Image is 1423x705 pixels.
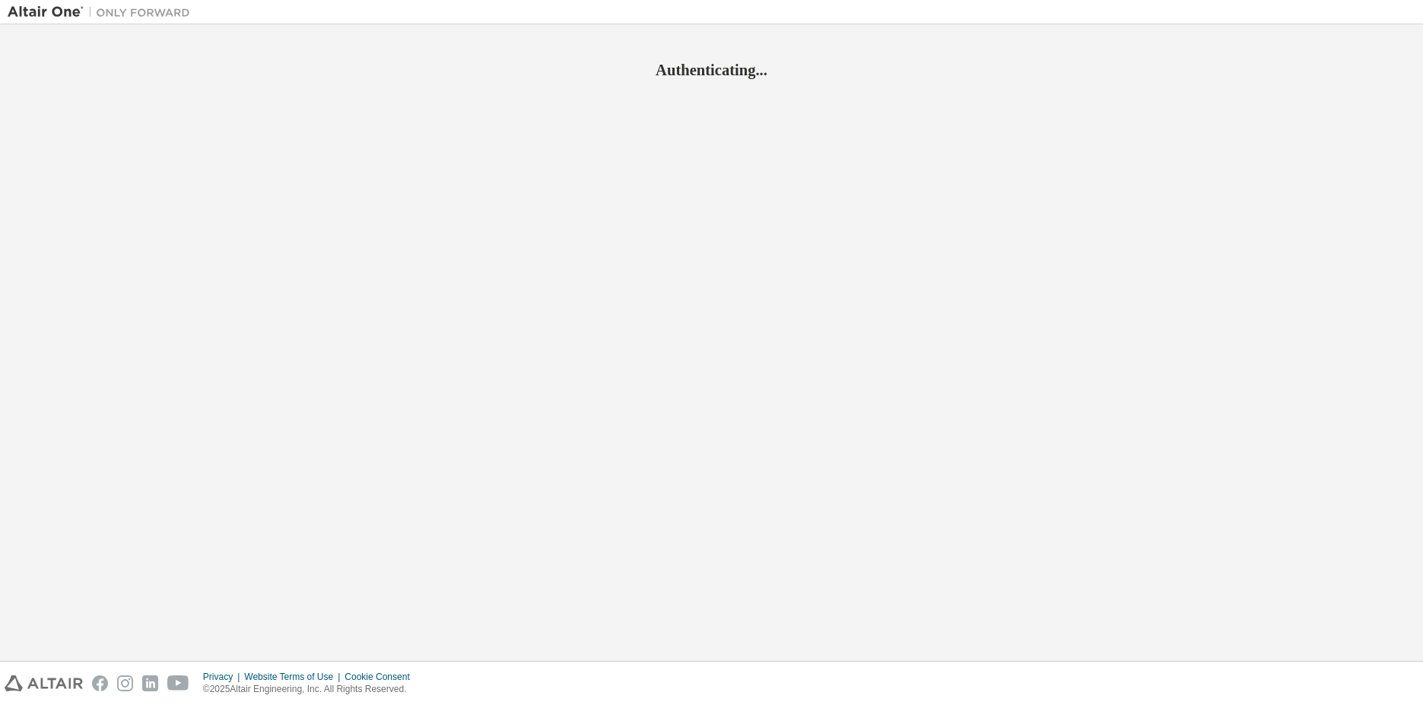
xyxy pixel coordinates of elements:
img: youtube.svg [167,675,189,691]
div: Website Terms of Use [244,671,345,683]
img: altair_logo.svg [5,675,83,691]
div: Privacy [203,671,244,683]
p: © 2025 Altair Engineering, Inc. All Rights Reserved. [203,683,419,696]
img: facebook.svg [92,675,108,691]
img: Altair One [8,5,198,20]
div: Cookie Consent [345,671,418,683]
img: linkedin.svg [142,675,158,691]
h2: Authenticating... [8,60,1415,80]
img: instagram.svg [117,675,133,691]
